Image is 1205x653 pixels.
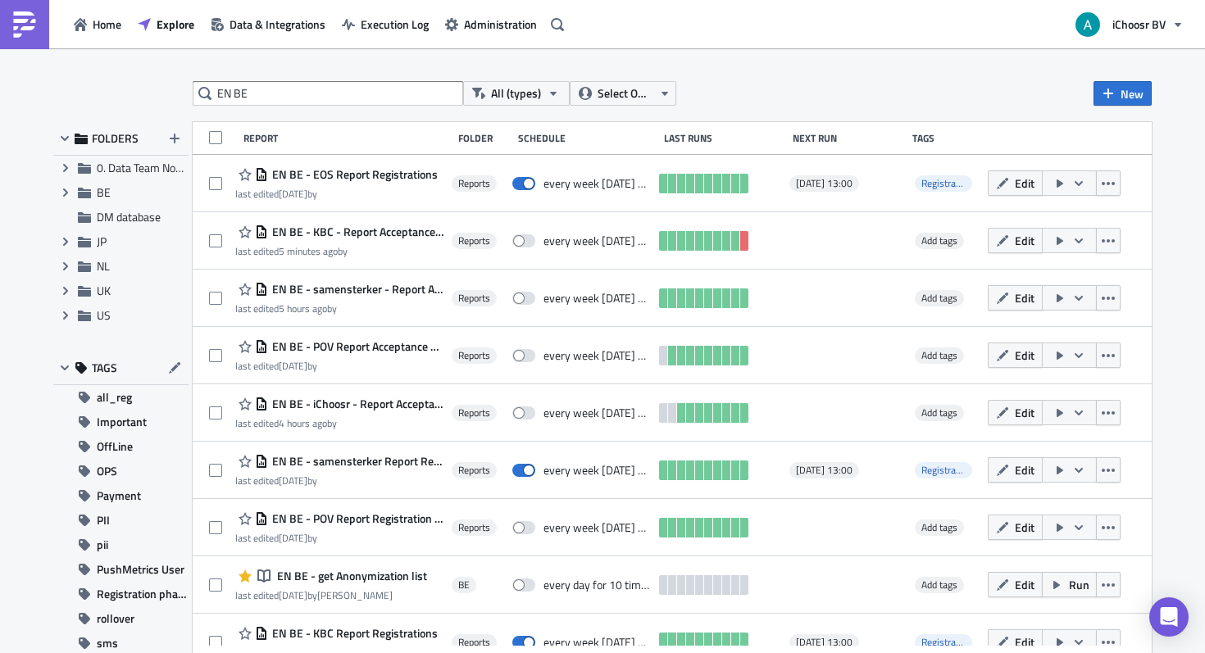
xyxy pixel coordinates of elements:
span: Payment [97,483,141,508]
span: Registration phase [921,462,998,478]
span: Explore [157,16,194,33]
div: Schedule [518,132,656,144]
button: Payment [53,483,189,508]
button: rollover [53,606,189,631]
span: Add tags [915,577,964,593]
div: every week on Monday until October 22, 2025 [543,635,652,650]
time: 2025-04-25T14:17:37Z [279,587,307,603]
span: Add tags [921,519,957,535]
span: UK [97,282,111,299]
span: Reports [458,636,490,649]
div: last edited by [PERSON_NAME] [235,589,427,601]
time: 2025-10-13T13:17:18Z [279,301,327,316]
button: Edit [988,228,1043,253]
button: Edit [988,285,1043,311]
span: all_reg [97,385,132,410]
span: Run [1069,576,1089,593]
button: New [1094,81,1152,106]
span: PushMetrics User [97,557,184,582]
button: Select Owner [570,81,676,106]
button: Edit [988,400,1043,425]
button: Edit [988,457,1043,483]
div: last edited by [235,188,438,200]
span: Edit [1015,232,1034,249]
button: Registration phase [53,582,189,606]
span: Data & Integrations [230,16,325,33]
span: Add tags [921,577,957,592]
div: Next Run [793,132,905,144]
div: Folder [458,132,510,144]
button: OPS [53,459,189,483]
div: every week on Monday until July 1, 2025 [543,348,652,363]
span: Home [93,16,121,33]
span: PII [97,508,110,533]
button: Data & Integrations [202,11,334,37]
span: Registration phase [921,634,998,650]
span: Edit [1015,633,1034,651]
div: last edited by [235,245,443,257]
span: TAGS [92,361,117,375]
span: 0. Data Team Notebooks & Reports [97,159,266,176]
img: PushMetrics [11,11,38,38]
span: All (types) [491,84,541,102]
input: Search Reports [193,81,463,106]
span: [DATE] 13:00 [796,464,853,477]
div: Tags [912,132,981,144]
button: PushMetrics User [53,557,189,582]
a: Execution Log [334,11,437,37]
span: Edit [1015,461,1034,478]
span: Add tags [921,405,957,420]
span: EN BE - samensterker - Report Acceptance phase [268,282,443,297]
span: Edit [1015,519,1034,536]
span: Add tags [915,347,964,364]
span: [DATE] 13:00 [796,177,853,190]
span: Reports [458,406,490,419]
span: Add tags [915,519,964,536]
span: Edit [1015,576,1034,593]
time: 2025-09-09T07:09:11Z [279,186,307,202]
span: Edit [1015,404,1034,421]
div: Report [243,132,450,144]
span: EN BE - samensterker Report Registrations [268,454,443,469]
span: OffLine [97,434,133,459]
time: 2025-10-13T18:27:19Z [279,243,338,259]
time: 2025-09-09T07:08:20Z [279,473,307,488]
div: every day for 10 times [543,578,652,592]
span: Registration phase [97,582,189,606]
img: Avatar [1074,11,1102,39]
span: FOLDERS [92,131,139,146]
span: Add tags [915,405,964,421]
div: every week on Monday until October 22, 2025 [543,176,652,191]
span: New [1121,85,1144,102]
span: NL [97,257,110,274]
span: EN BE - get Anonymization list [273,569,427,583]
div: every week on Monday until May 20, 2025 [543,520,652,535]
div: last edited by [235,417,443,429]
div: every week on Monday until July 1, 2025 [543,406,652,420]
span: Execution Log [361,16,429,33]
span: EN BE - POV Report Registration phase [268,511,443,526]
button: Important [53,410,189,434]
span: US [97,306,111,324]
button: all_reg [53,385,189,410]
span: Reports [458,234,490,247]
div: last edited by [235,360,443,372]
span: Important [97,410,147,434]
span: OPS [97,459,117,483]
span: Reports [458,349,490,362]
button: Edit [988,515,1043,540]
button: Explore [130,11,202,37]
span: DM database [97,208,161,225]
span: EN BE - iChoosr - Report Acceptance phase [268,397,443,411]
button: Administration [437,11,545,37]
button: Home [66,11,130,37]
span: Add tags [915,233,964,249]
div: last edited by [235,302,443,315]
span: Reports [458,292,490,305]
button: All (types) [463,81,570,106]
span: Add tags [921,347,957,363]
button: iChoosr BV [1066,7,1193,43]
span: BE [458,578,470,592]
